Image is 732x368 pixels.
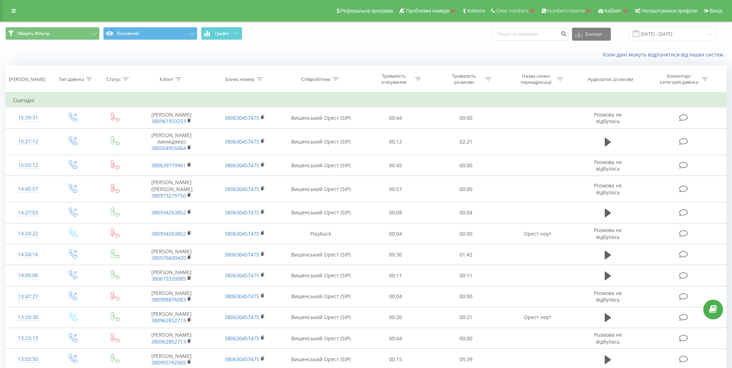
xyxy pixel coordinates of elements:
td: 00:04 [360,286,431,307]
span: Оберіть Фільтр [17,31,49,36]
a: 380630457475 [225,230,259,237]
td: 00:00 [431,176,501,203]
td: Орест ноут [501,307,575,328]
td: 00:30 [360,244,431,265]
td: [PERSON_NAME] [135,307,209,328]
td: 00:11 [431,265,501,286]
td: 02:21 [431,128,501,155]
div: 13:29:30 [13,310,44,324]
td: [PERSON_NAME](менеджер) [135,128,209,155]
a: 380630457475 [225,314,259,321]
td: 00:04 [360,223,431,244]
a: 380630457475 [225,209,259,216]
a: 380630457475 [225,293,259,300]
td: 00:00 [431,223,501,244]
td: Вишенський Орест (SIP) [282,155,360,176]
span: Проблемні номери [406,8,449,14]
a: 380955792565 [151,359,186,366]
a: 380973279750 [151,192,186,199]
a: 380630457475 [225,272,259,279]
td: Вишенський Орест (SIP) [282,108,360,128]
a: 380630457475 [225,114,259,121]
td: Вишенський Орест (SIP) [282,244,360,265]
a: 380630457475 [225,138,259,145]
button: Графік [201,27,242,40]
span: Розмова не відбулась [594,111,622,124]
td: [PERSON_NAME] [135,244,209,265]
div: 13:03:50 [13,352,44,366]
td: [PERSON_NAME] [135,265,209,286]
button: Експорт [572,28,611,41]
span: Розмова не відбулась [594,159,622,172]
span: Налаштування профілю [641,8,697,14]
td: 00:00 [431,328,501,349]
span: Clear numbers [496,8,529,14]
div: 15:03:12 [13,158,44,172]
div: Аудіозапис розмови [588,76,633,82]
td: Орест ноут [501,223,575,244]
td: 00:12 [360,128,431,155]
button: Основний [103,27,197,40]
a: 380976600420 [151,254,186,261]
div: Тривалість очікування [375,73,413,85]
div: Коментар/категорія дзвінка [658,73,700,85]
button: Оберіть Фільтр [5,27,100,40]
td: 00:57 [360,176,431,203]
td: 00:00 [431,155,501,176]
td: Вишенський Орест (SIP) [282,265,360,286]
a: Коли дані можуть відрізнятися вiд інших систем [603,51,727,58]
span: Розмова не відбулась [594,227,622,240]
div: 13:23:13 [13,331,44,345]
td: Вишенський Орест (SIP) [282,128,360,155]
td: Вишенський Орест (SIP) [282,328,360,349]
td: 00:04 [431,202,501,223]
span: Розмова не відбулась [594,331,622,345]
input: Пошук за номером [492,28,568,41]
div: 14:24:22 [13,227,44,241]
td: 00:44 [360,328,431,349]
div: Статус [106,76,121,82]
div: Клієнт [160,76,173,82]
td: 00:08 [360,202,431,223]
div: 13:47:27 [13,290,44,304]
td: 00:11 [360,265,431,286]
div: [PERSON_NAME] [9,76,45,82]
td: 00:45 [360,155,431,176]
td: Вишенський Орест (SIP) [282,176,360,203]
td: Вишенський Орест (SIP) [282,202,360,223]
td: Вишенський Орест (SIP) [282,307,360,328]
td: 00:00 [431,108,501,128]
td: 00:21 [431,307,501,328]
td: [PERSON_NAME] [135,108,209,128]
a: 380934263852 [151,209,186,216]
a: 380673320085 [151,275,186,282]
a: 380630457475 [225,335,259,342]
a: 380962852713 [151,338,186,345]
div: Тривалість розмови [445,73,483,85]
a: 380934263852 [151,230,186,237]
td: Вишенський Орест (SIP) [282,286,360,307]
span: Вихід [710,8,722,14]
span: Розмова не відбулась [594,290,622,303]
span: Кабінет [604,8,622,14]
div: 15:21:12 [13,135,44,149]
span: Реферальна програма [340,8,393,14]
span: Графік [215,31,229,36]
div: 14:06:06 [13,268,44,282]
td: 00:44 [360,108,431,128]
a: 380630457475 [225,356,259,363]
td: 01:42 [431,244,501,265]
span: Numbers reserve [547,8,585,14]
td: 00:00 [431,286,501,307]
a: 380961933253 [151,118,186,124]
div: 14:45:57 [13,182,44,196]
td: 00:20 [360,307,431,328]
div: 15:39:31 [13,111,44,125]
div: 14:24:16 [13,247,44,262]
div: Бізнес номер [225,76,255,82]
a: 380988876083 [151,296,186,303]
span: Клієнти [467,8,485,14]
a: 380630457475 [225,251,259,258]
span: Розмова не відбулась [594,182,622,195]
td: [PERSON_NAME] [135,286,209,307]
